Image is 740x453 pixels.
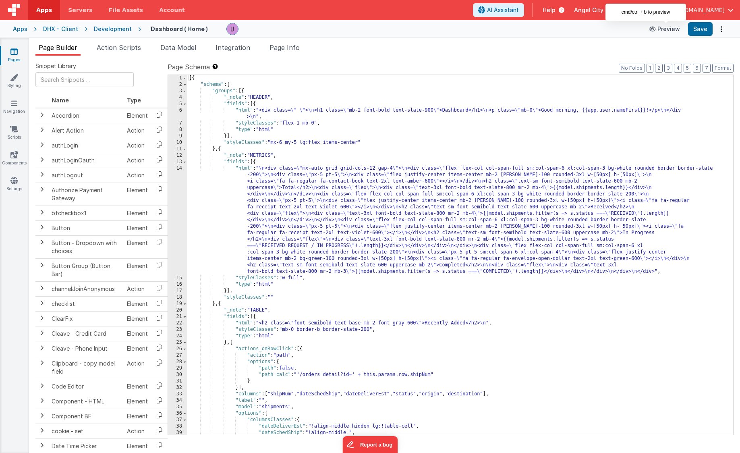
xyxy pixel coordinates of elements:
div: 30 [168,372,187,378]
div: 15 [168,275,187,281]
span: Action Scripts [97,44,141,52]
div: 4 [168,94,187,101]
td: bfcheckbox1 [48,206,124,220]
td: Authorize Payment Gateway [48,183,124,206]
button: No Folds [619,64,645,73]
div: 36 [168,410,187,417]
span: File Assets [109,6,143,14]
button: AI Assistant [473,3,524,17]
div: 14 [168,165,187,275]
div: 23 [168,326,187,333]
div: 13 [168,159,187,165]
div: 17 [168,288,187,294]
div: 34 [168,397,187,404]
div: 25 [168,339,187,346]
td: Element [124,108,151,123]
div: 2 [168,81,187,88]
span: Angel City Data — [574,6,626,14]
button: Format [712,64,734,73]
div: DHX - Client [43,25,78,33]
td: Element [124,311,151,326]
h4: Dashboard ( Home ) [151,26,208,32]
span: Servers [68,6,92,14]
div: 35 [168,404,187,410]
div: 37 [168,417,187,423]
td: authLogin [48,138,124,153]
td: checklist [48,296,124,311]
div: 21 [168,314,187,320]
td: Element [124,258,151,281]
div: 7 [168,120,187,127]
div: Apps [13,25,27,33]
span: AI Assistant [487,6,519,14]
span: Apps [36,6,52,14]
div: 1 [168,75,187,81]
td: Button [48,220,124,235]
div: 32 [168,384,187,391]
div: 18 [168,294,187,301]
td: Action [124,123,151,138]
button: 5 [684,64,691,73]
button: Preview [645,23,685,35]
div: 38 [168,423,187,430]
div: 16 [168,281,187,288]
div: 29 [168,365,187,372]
span: Snippet Library [35,62,76,70]
button: 2 [655,64,663,73]
input: Search Snippets ... [35,72,134,87]
button: Save [688,22,713,36]
td: channelJoinAnonymous [48,281,124,296]
div: 8 [168,127,187,133]
div: 5 [168,101,187,107]
button: Options [716,23,727,35]
td: authLogout [48,168,124,183]
div: 28 [168,359,187,365]
div: 3 [168,88,187,94]
span: Help [543,6,556,14]
div: 11 [168,146,187,152]
div: 33 [168,391,187,397]
div: 26 [168,346,187,352]
span: Page Schema [168,62,210,72]
button: 6 [693,64,701,73]
td: Action [124,281,151,296]
td: Element [124,296,151,311]
td: Component - HTML [48,394,124,409]
div: 12 [168,152,187,159]
td: Action [124,138,151,153]
span: Integration [216,44,250,52]
td: Element [124,220,151,235]
div: 6 [168,107,187,120]
td: Alert Action [48,123,124,138]
span: Name [52,97,69,104]
td: Component BF [48,409,124,424]
div: 19 [168,301,187,307]
td: Element [124,183,151,206]
button: 7 [703,64,711,73]
div: 39 [168,430,187,436]
span: Data Model [160,44,196,52]
div: 31 [168,378,187,384]
td: Element [124,235,151,258]
td: Element [124,409,151,424]
td: Clipboard - copy model field [48,356,124,379]
button: 3 [664,64,672,73]
td: Action [124,153,151,168]
td: Element [124,341,151,356]
td: Action [124,424,151,438]
td: Code Editor [48,379,124,394]
td: Element [124,394,151,409]
td: Action [124,168,151,183]
span: Type [127,97,141,104]
td: Cleave - Phone Input [48,341,124,356]
td: Action [124,356,151,379]
td: authLoginOauth [48,153,124,168]
div: 24 [168,333,187,339]
td: Button Group (Button Bar) [48,258,124,281]
td: Element [124,379,151,394]
td: Button - Dropdown with choices [48,235,124,258]
td: ClearFix [48,311,124,326]
div: 20 [168,307,187,314]
div: 27 [168,352,187,359]
img: a41cce6c0a0b39deac5cad64cb9bd16a [227,23,238,35]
